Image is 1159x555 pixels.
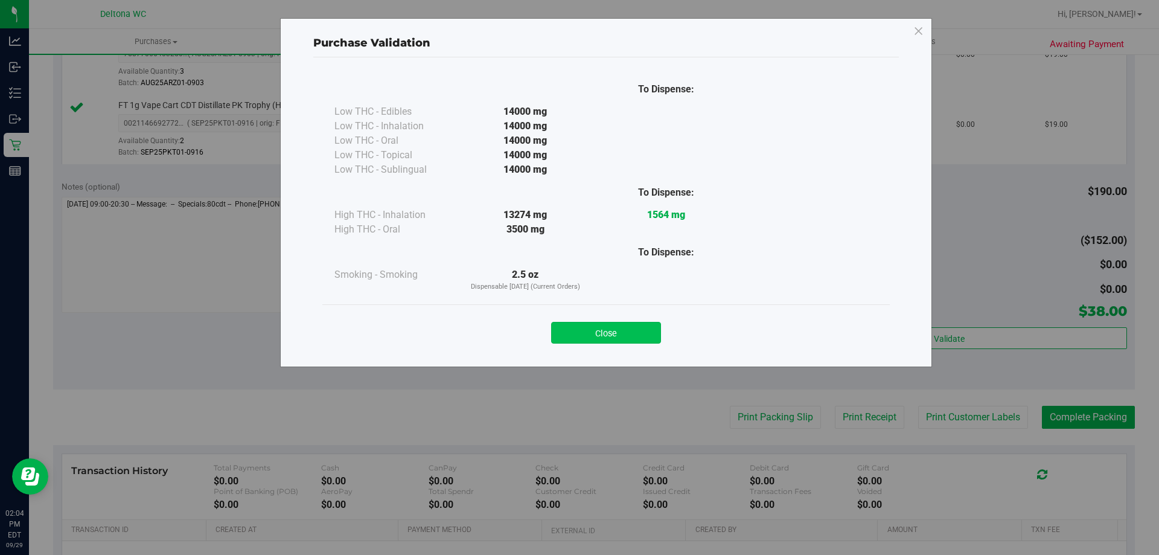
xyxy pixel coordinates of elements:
button: Close [551,322,661,344]
div: To Dispense: [596,245,736,260]
div: 14000 mg [455,162,596,177]
p: Dispensable [DATE] (Current Orders) [455,282,596,292]
div: Low THC - Oral [334,133,455,148]
div: 14000 mg [455,119,596,133]
strong: 1564 mg [647,209,685,220]
div: 13274 mg [455,208,596,222]
div: 14000 mg [455,133,596,148]
iframe: Resource center [12,458,48,495]
div: High THC - Oral [334,222,455,237]
div: 14000 mg [455,148,596,162]
span: Purchase Validation [313,36,430,50]
div: To Dispense: [596,82,736,97]
div: 14000 mg [455,104,596,119]
div: 3500 mg [455,222,596,237]
div: Low THC - Inhalation [334,119,455,133]
div: High THC - Inhalation [334,208,455,222]
div: Smoking - Smoking [334,268,455,282]
div: To Dispense: [596,185,736,200]
div: Low THC - Sublingual [334,162,455,177]
div: 2.5 oz [455,268,596,292]
div: Low THC - Edibles [334,104,455,119]
div: Low THC - Topical [334,148,455,162]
